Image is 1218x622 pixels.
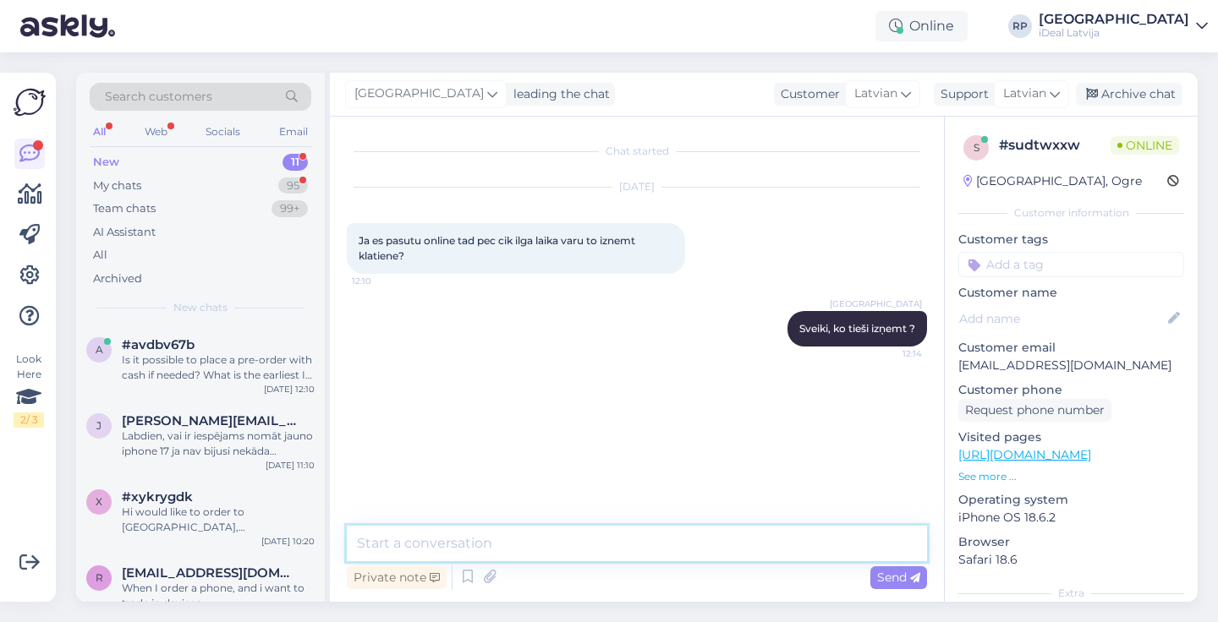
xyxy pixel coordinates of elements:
div: RP [1008,14,1032,38]
div: My chats [93,177,141,194]
div: [GEOGRAPHIC_DATA], Ogre [963,172,1142,190]
div: iDeal Latvija [1039,26,1189,40]
div: Team chats [93,200,156,217]
span: jekabs.prancs@inbox.lv [122,413,298,428]
span: Latvian [1003,85,1046,103]
p: [EMAIL_ADDRESS][DOMAIN_NAME] [958,357,1184,374]
div: [DATE] 12:10 [264,383,315,396]
span: Latvian [854,85,897,103]
div: Private note [347,566,447,589]
div: Email [276,121,311,143]
p: Browser [958,533,1184,551]
p: See more ... [958,469,1184,484]
div: Archive chat [1076,83,1182,106]
input: Add a tag [958,252,1184,277]
span: #avdbv67b [122,337,195,352]
div: All [90,121,109,143]
div: Extra [958,586,1184,601]
span: x [96,495,102,508]
span: s [974,141,979,154]
span: #xykrygdk [122,489,193,505]
span: [GEOGRAPHIC_DATA] [830,297,922,310]
div: [DATE] 11:10 [266,459,315,472]
span: Sveiki, ko tieši izņemt ? [799,322,915,335]
span: r [96,571,103,584]
span: Ja es pasutu online tad pec cik ilga laika varu to iznemt klatiene? [359,234,638,262]
div: 2 / 3 [14,412,44,428]
span: Online [1111,136,1179,155]
p: Customer tags [958,231,1184,248]
div: 11 [283,154,308,171]
a: [GEOGRAPHIC_DATA]iDeal Latvija [1039,13,1208,40]
p: Customer phone [958,381,1184,399]
input: Add name [959,309,1165,328]
div: When I order a phone, and i want to trade in devices [GEOGRAPHIC_DATA], do i trade them in when i... [122,581,315,611]
div: Request phone number [958,399,1111,422]
span: Send [877,570,920,585]
div: [DATE] 10:20 [261,535,315,548]
div: Look Here [14,352,44,428]
p: Safari 18.6 [958,551,1184,569]
div: Is it possible to place a pre-order with cash if needed? What is the earliest I could receive the... [122,352,315,383]
img: Askly Logo [14,86,46,118]
span: [GEOGRAPHIC_DATA] [354,85,484,103]
div: Web [141,121,171,143]
div: Support [934,85,989,103]
p: iPhone OS 18.6.2 [958,509,1184,527]
div: Labdien, vai ir iespējams nomāt jauno iphone 17 ja nav bijusi nekāda kredītvēsture? [122,428,315,459]
div: # sudtwxxw [999,135,1111,155]
span: 12:10 [352,275,415,287]
p: Operating system [958,491,1184,509]
div: Customer [774,85,840,103]
span: redwolfkid1@gmail.com [122,565,298,581]
div: Online [875,11,968,41]
div: Archived [93,270,142,287]
p: Customer name [958,284,1184,302]
div: Socials [202,121,244,143]
span: j [96,419,101,432]
p: Customer email [958,339,1184,357]
div: 99+ [272,200,308,217]
div: [GEOGRAPHIC_DATA] [1039,13,1189,26]
div: All [93,247,107,264]
p: Visited pages [958,428,1184,446]
div: AI Assistant [93,224,156,241]
div: 95 [278,177,308,194]
div: Hi would like to order to [GEOGRAPHIC_DATA], [GEOGRAPHIC_DATA] is it possible ? [122,505,315,535]
div: [DATE] [347,179,927,194]
div: leading the chat [507,85,610,103]
span: New chats [173,300,228,315]
span: 12:14 [859,347,922,360]
a: [URL][DOMAIN_NAME] [958,447,1091,462]
div: Chat started [347,144,927,159]
span: a [96,343,103,356]
div: New [93,154,119,171]
div: Customer information [958,205,1184,221]
span: Search customers [105,88,212,106]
